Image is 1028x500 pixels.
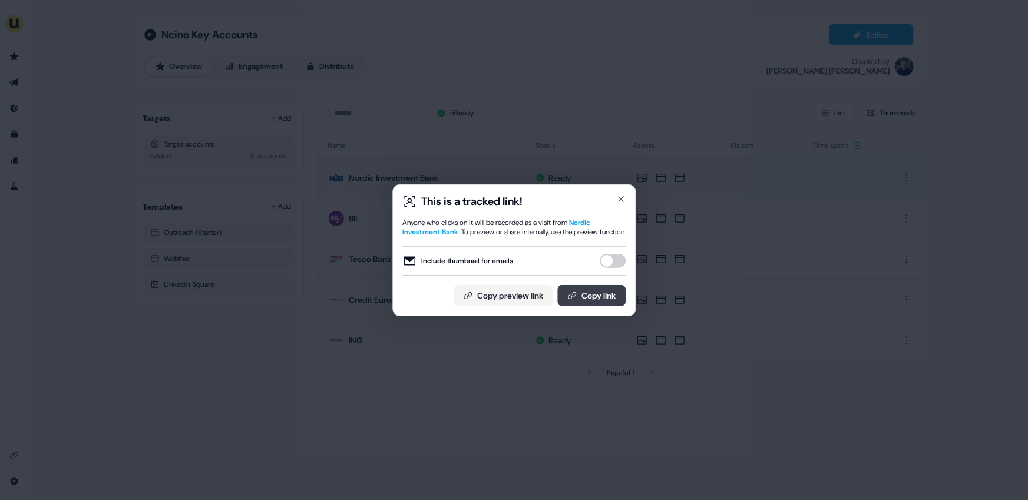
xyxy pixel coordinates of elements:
[557,285,626,306] button: Copy link
[454,285,553,306] button: Copy preview link
[402,218,590,237] span: Nordic Investment Bank
[421,194,523,208] div: This is a tracked link!
[402,254,513,268] label: Include thumbnail for emails
[402,218,626,237] div: Anyone who clicks on it will be recorded as a visit from . To preview or share internally, use th...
